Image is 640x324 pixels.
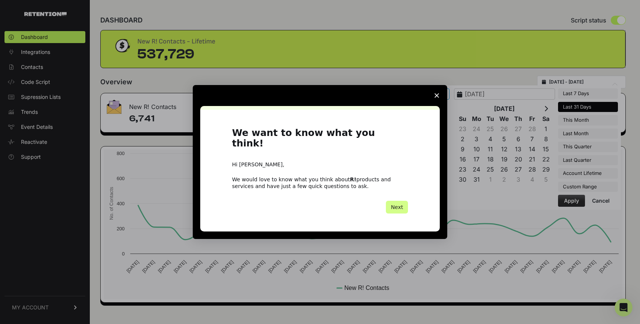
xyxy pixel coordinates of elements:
h1: We want to know what you think! [232,128,408,154]
div: We would love to know what you think about products and services and have just a few quick questi... [232,176,408,190]
div: Hi [PERSON_NAME], [232,161,408,169]
button: Next [386,201,408,214]
span: Close survey [426,85,447,106]
b: R! [350,176,356,182]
